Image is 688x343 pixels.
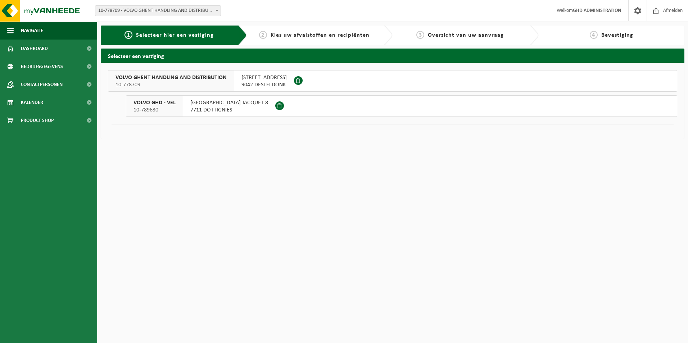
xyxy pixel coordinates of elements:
strong: GHD ADMINISTRATION [573,8,621,13]
span: 3 [416,31,424,39]
span: Selecteer hier een vestiging [136,32,214,38]
h2: Selecteer een vestiging [101,49,684,63]
span: 9042 DESTELDONK [241,81,287,88]
span: 1 [125,31,132,39]
span: Dashboard [21,40,48,58]
span: 2 [259,31,267,39]
span: 10-789630 [133,106,176,114]
span: VOLVO GHD - VEL [133,99,176,106]
span: [STREET_ADDRESS] [241,74,287,81]
span: Bevestiging [601,32,633,38]
button: VOLVO GHENT HANDLING AND DISTRIBUTION 10-778709 [STREET_ADDRESS]9042 DESTELDONK [108,70,677,92]
span: Contactpersonen [21,76,63,93]
span: 10-778709 [116,81,227,88]
span: VOLVO GHENT HANDLING AND DISTRIBUTION [116,74,227,81]
span: 7711 DOTTIGNIES [190,106,268,114]
span: Kalender [21,93,43,111]
span: Overzicht van uw aanvraag [428,32,504,38]
button: VOLVO GHD - VEL 10-789630 [GEOGRAPHIC_DATA] JACQUET 87711 DOTTIGNIES [126,95,677,117]
span: 4 [590,31,598,39]
span: Navigatie [21,22,43,40]
span: Kies uw afvalstoffen en recipiënten [271,32,370,38]
span: Bedrijfsgegevens [21,58,63,76]
span: 10-778709 - VOLVO GHENT HANDLING AND DISTRIBUTION - DESTELDONK [95,6,221,16]
span: 10-778709 - VOLVO GHENT HANDLING AND DISTRIBUTION - DESTELDONK [95,5,221,16]
span: Product Shop [21,111,54,129]
span: [GEOGRAPHIC_DATA] JACQUET 8 [190,99,268,106]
